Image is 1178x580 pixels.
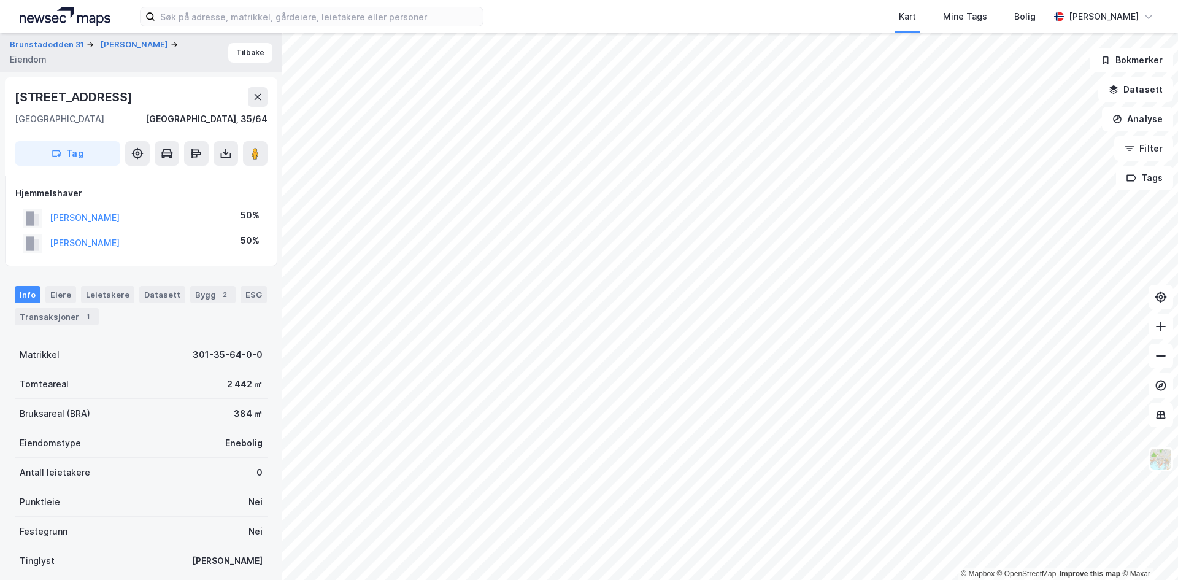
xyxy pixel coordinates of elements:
div: Bolig [1014,9,1036,24]
div: Bruksareal (BRA) [20,406,90,421]
div: Info [15,286,40,303]
input: Søk på adresse, matrikkel, gårdeiere, leietakere eller personer [155,7,483,26]
div: Datasett [139,286,185,303]
div: [PERSON_NAME] [192,554,263,568]
div: [GEOGRAPHIC_DATA], 35/64 [145,112,268,126]
div: Eiendomstype [20,436,81,450]
button: Analyse [1102,107,1173,131]
button: Brunstadodden 31 [10,39,87,51]
div: Festegrunn [20,524,67,539]
div: Nei [248,495,263,509]
button: Filter [1114,136,1173,161]
button: Tag [15,141,120,166]
div: Leietakere [81,286,134,303]
iframe: Chat Widget [1117,521,1178,580]
div: 301-35-64-0-0 [193,347,263,362]
button: [PERSON_NAME] [101,39,171,51]
div: Hjemmelshaver [15,186,267,201]
div: 2 [218,288,231,301]
div: 0 [256,465,263,480]
button: Tilbake [228,43,272,63]
a: Mapbox [961,570,995,578]
a: OpenStreetMap [997,570,1057,578]
div: Mine Tags [943,9,987,24]
div: Enebolig [225,436,263,450]
img: Z [1149,447,1172,471]
div: Tomteareal [20,377,69,392]
div: 2 442 ㎡ [227,377,263,392]
div: Tinglyst [20,554,55,568]
div: 1 [82,311,94,323]
button: Bokmerker [1090,48,1173,72]
button: Datasett [1098,77,1173,102]
div: Bygg [190,286,236,303]
div: Antall leietakere [20,465,90,480]
div: Kart [899,9,916,24]
div: [STREET_ADDRESS] [15,87,135,107]
div: Kontrollprogram for chat [1117,521,1178,580]
img: logo.a4113a55bc3d86da70a041830d287a7e.svg [20,7,110,26]
div: 384 ㎡ [234,406,263,421]
div: [PERSON_NAME] [1069,9,1139,24]
div: 50% [241,233,260,248]
div: ESG [241,286,267,303]
div: Punktleie [20,495,60,509]
div: [GEOGRAPHIC_DATA] [15,112,104,126]
div: Nei [248,524,263,539]
div: 50% [241,208,260,223]
div: Transaksjoner [15,308,99,325]
div: Matrikkel [20,347,60,362]
button: Tags [1116,166,1173,190]
a: Improve this map [1060,570,1120,578]
div: Eiere [45,286,76,303]
div: Eiendom [10,52,47,67]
